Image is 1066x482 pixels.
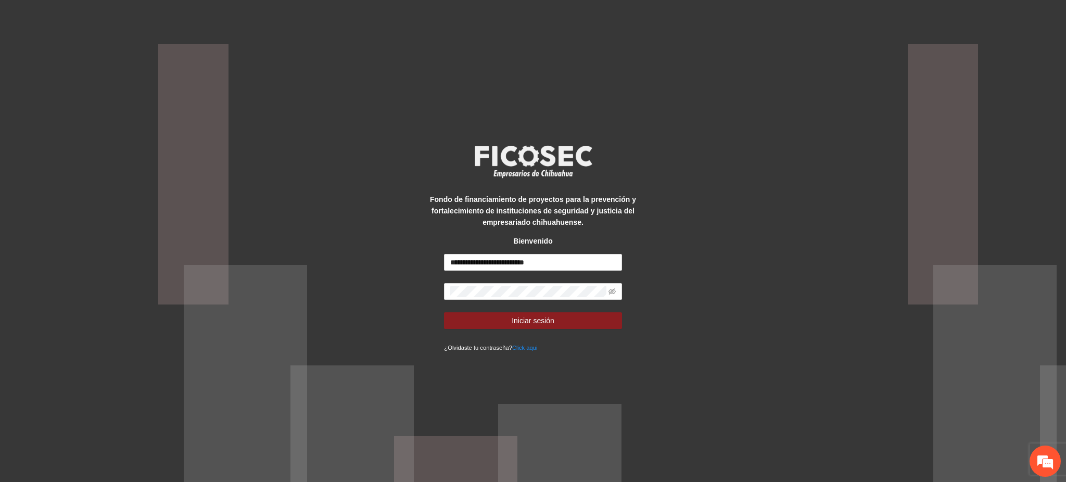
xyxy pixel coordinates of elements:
[512,315,554,326] span: Iniciar sesión
[608,288,616,295] span: eye-invisible
[512,345,538,351] a: Click aqui
[54,53,175,67] div: Chatee con nosotros ahora
[430,195,636,226] strong: Fondo de financiamiento de proyectos para la prevención y fortalecimiento de instituciones de seg...
[5,284,198,321] textarea: Escriba su mensaje y pulse “Intro”
[513,237,552,245] strong: Bienvenido
[444,312,621,329] button: Iniciar sesión
[171,5,196,30] div: Minimizar ventana de chat en vivo
[60,139,144,244] span: Estamos en línea.
[444,345,537,351] small: ¿Olvidaste tu contraseña?
[468,142,598,181] img: logo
